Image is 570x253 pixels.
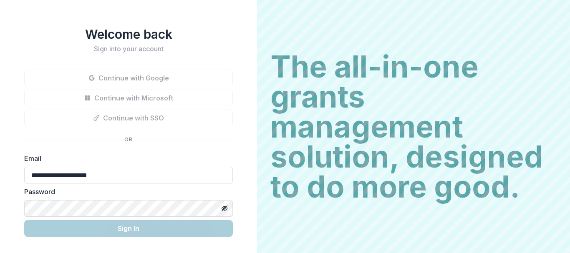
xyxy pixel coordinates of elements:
[24,90,233,106] button: Continue with Microsoft
[24,187,228,197] label: Password
[24,70,233,86] button: Continue with Google
[24,220,233,237] button: Sign In
[24,110,233,126] button: Continue with SSO
[24,153,228,163] label: Email
[218,202,231,215] button: Toggle password visibility
[24,27,233,42] h1: Welcome back
[24,45,233,53] h2: Sign into your account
